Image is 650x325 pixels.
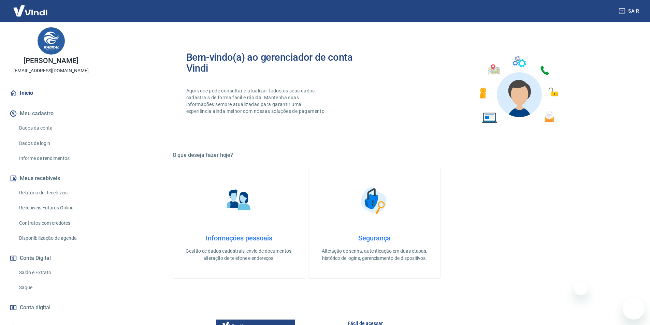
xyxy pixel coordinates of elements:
img: Imagem de um avatar masculino com diversos icones exemplificando as funcionalidades do gerenciado... [474,52,563,127]
button: Meus recebíveis [8,171,94,186]
p: Alteração de senha, autenticação em duas etapas, histórico de logins, gerenciamento de dispositivos. [319,248,430,262]
img: Segurança [357,183,391,218]
p: [PERSON_NAME] [24,57,78,64]
a: Relatório de Recebíveis [16,186,94,200]
a: Disponibilização de agenda [16,231,94,245]
a: Informações pessoaisInformações pessoaisGestão de dados cadastrais, envio de documentos, alteraçã... [173,167,305,279]
iframe: Fechar mensagem [574,281,588,295]
a: Contratos com credores [16,216,94,230]
a: Dados de login [16,136,94,150]
a: Conta digital [8,300,94,315]
img: Informações pessoais [222,183,256,218]
a: Saque [16,281,94,295]
button: Sair [617,5,642,17]
img: Vindi [8,0,53,21]
a: Informe de rendimentos [16,151,94,165]
a: Saldo e Extrato [16,266,94,280]
a: SegurançaSegurançaAlteração de senha, autenticação em duas etapas, histórico de logins, gerenciam... [308,167,441,279]
button: Conta Digital [8,251,94,266]
a: Dados da conta [16,121,94,135]
p: Gestão de dados cadastrais, envio de documentos, alteração de telefone e endereços. [184,248,294,262]
h4: Informações pessoais [184,234,294,242]
button: Meu cadastro [8,106,94,121]
img: 390d95a4-0b2f-43fe-8fa0-e43eda86bb40.jpeg [38,27,65,55]
a: Recebíveis Futuros Online [16,201,94,215]
a: Início [8,86,94,101]
p: [EMAIL_ADDRESS][DOMAIN_NAME] [13,67,89,74]
span: Conta digital [20,303,50,312]
p: Aqui você pode consultar e atualizar todos os seus dados cadastrais de forma fácil e rápida. Mant... [186,87,328,115]
h5: O que deseja fazer hoje? [173,152,577,159]
h2: Bem-vindo(a) ao gerenciador de conta Vindi [186,52,375,74]
h4: Segurança [319,234,430,242]
iframe: Botão para abrir a janela de mensagens [623,298,645,320]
